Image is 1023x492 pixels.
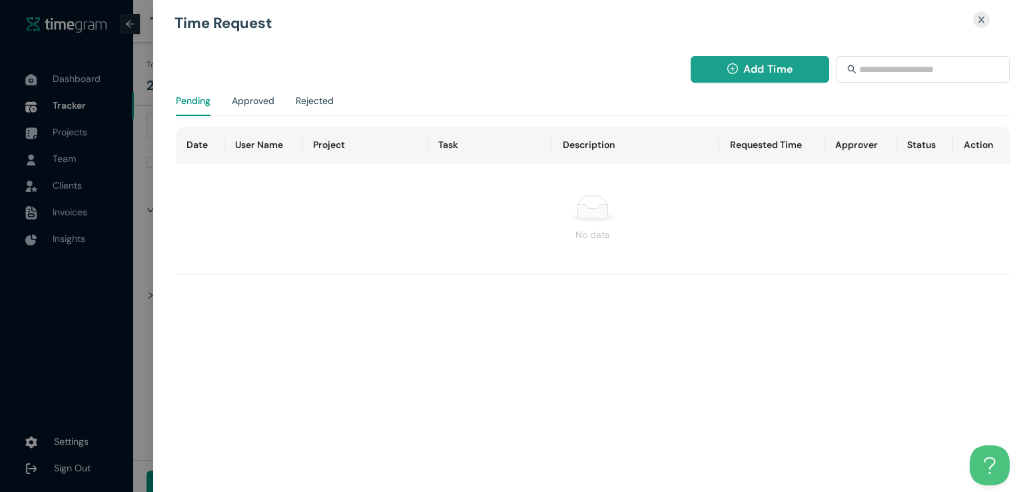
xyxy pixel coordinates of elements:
th: Requested Time [719,127,825,163]
th: User Name [224,127,302,163]
th: Status [896,127,953,163]
span: plus-circle [727,63,738,76]
th: Task [428,127,553,163]
th: Description [552,127,719,163]
h1: Time Request [174,16,864,31]
span: close [977,15,986,24]
span: search [847,65,856,74]
th: Action [953,127,1010,163]
span: Add Time [743,61,793,77]
div: Approved [232,93,274,108]
button: Close [969,11,994,29]
th: Project [302,127,428,163]
div: Rejected [296,93,334,108]
iframe: Toggle Customer Support [970,445,1010,485]
th: Approver [825,127,896,163]
th: Date [176,127,224,163]
div: Pending [176,93,210,108]
div: No data [186,227,999,242]
button: plus-circleAdd Time [691,56,830,83]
